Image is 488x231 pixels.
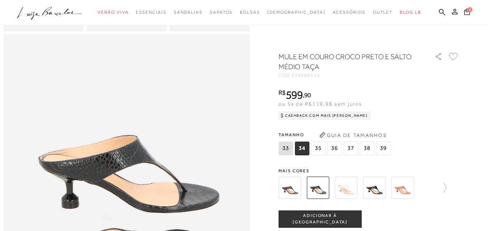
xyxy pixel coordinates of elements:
[210,6,233,19] a: noSubCategoriesText
[278,129,392,140] span: Tamanho
[278,169,459,173] span: Mais cores
[344,142,358,155] span: 37
[267,10,325,15] span: [DEMOGRAPHIC_DATA]
[279,213,361,225] span: ADICIONAR À [GEOGRAPHIC_DATA]
[462,8,472,18] button: 0
[304,91,311,99] span: 90
[136,10,166,15] span: Essenciais
[278,177,301,199] img: MULE EM COURO CAFÉ COM SALTO MÉDIO TAÇA
[360,142,374,155] span: 38
[311,142,325,155] span: 35
[376,142,390,155] span: 39
[327,142,342,155] span: 36
[391,177,414,199] img: MULE EM COURO ROSA COM SALTO MÉDIO TAÇA
[98,6,129,19] a: noSubCategoriesText
[98,10,129,15] span: Verão Viva
[278,73,423,77] div: CÓD:
[363,177,385,199] img: MULE EM COURO PRETO COM SALTO MÉDIO TAÇA
[307,177,329,199] img: MULE EM COURO CROCO PRETO E SALTO MÉDIO TAÇA
[278,89,286,96] i: R$
[467,7,472,12] span: 0
[303,92,311,98] i: ,
[278,142,293,155] span: 33
[278,101,362,107] span: ou 5x de R$119,98 sem juros
[333,6,366,19] a: noSubCategoriesText
[335,177,357,199] img: MULE EM COURO OFF WHITE COM SALTO MÉDIO TAÇA
[400,10,421,15] span: BLOG LB
[174,10,203,15] span: Sandálias
[136,6,166,19] a: noSubCategoriesText
[278,52,414,72] h1: MULE EM COURO CROCO PRETO E SALTO MÉDIO TAÇA
[278,111,371,120] div: Cashback com Mais [PERSON_NAME]
[295,142,309,155] span: 34
[373,10,393,15] span: Outlet
[291,73,320,78] span: 136000115
[267,6,325,19] a: noSubCategoriesText
[333,10,366,15] span: Acessórios
[174,6,203,19] a: noSubCategoriesText
[400,6,421,19] a: BLOG LB
[210,10,233,15] span: Sapatos
[240,6,260,19] a: noSubCategoriesText
[278,210,362,228] button: ADICIONAR À [GEOGRAPHIC_DATA]
[286,88,303,101] span: 599
[317,129,389,141] button: Guia de Tamanhos
[373,6,393,19] a: noSubCategoriesText
[240,10,260,15] span: Bolsas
